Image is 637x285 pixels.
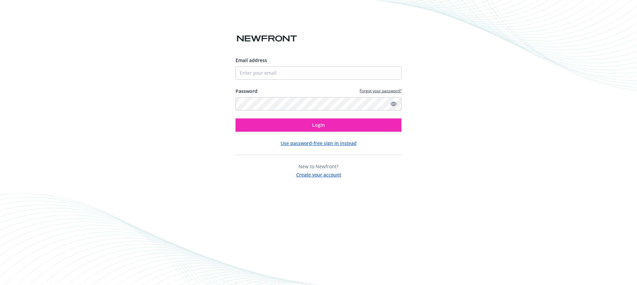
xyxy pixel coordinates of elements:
button: Login [236,118,401,132]
label: Password [236,88,257,95]
button: Use password-free sign in instead [281,140,357,147]
span: New to Newfront? [299,163,338,170]
a: Forgot your password? [360,88,401,94]
input: Enter your email [236,66,401,80]
img: Newfront logo [236,33,298,44]
input: Enter your password [236,97,401,110]
span: Email address [236,57,267,63]
a: Show password [389,100,397,108]
span: Login [312,122,325,128]
button: Create your account [296,170,341,178]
